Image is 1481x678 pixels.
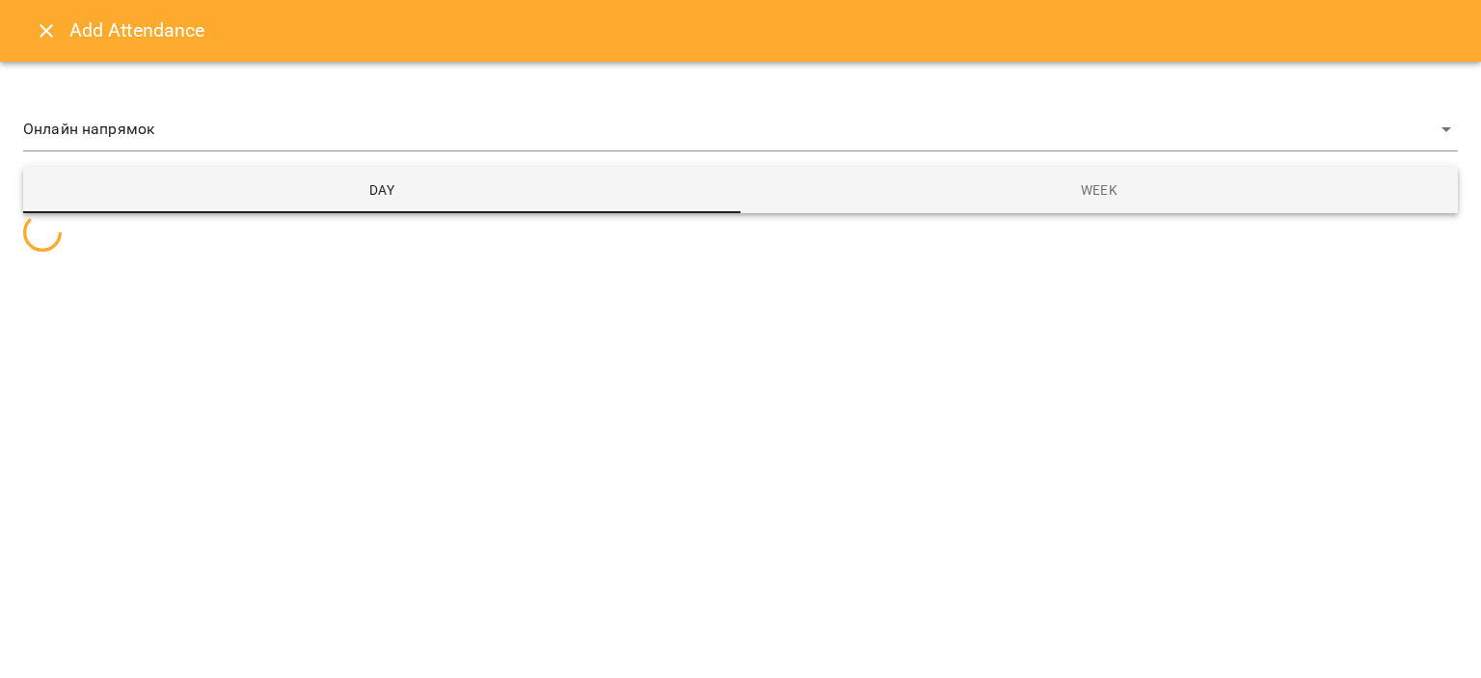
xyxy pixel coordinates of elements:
span: Day [35,178,729,202]
span: Week [752,178,1446,202]
div: Онлайн напрямок [23,108,1458,151]
button: Close [23,8,69,54]
span: Онлайн напрямок [23,118,1435,141]
h6: Add Attendance [69,15,205,45]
